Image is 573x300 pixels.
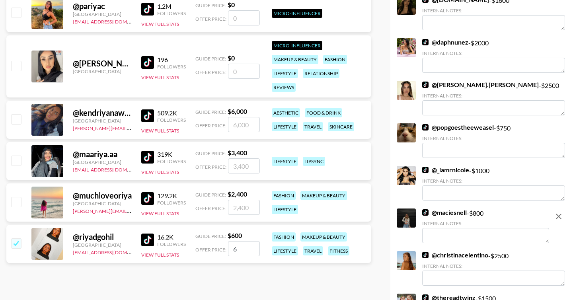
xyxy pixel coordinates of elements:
[195,233,226,239] span: Guide Price:
[141,128,179,134] button: View Full Stats
[157,117,186,123] div: Followers
[422,166,469,174] a: @_iamrnicole
[157,158,186,164] div: Followers
[422,209,429,216] img: TikTok
[422,38,468,46] a: @daphnunez
[73,201,132,206] div: [GEOGRAPHIC_DATA]
[422,81,565,115] div: - $ 2500
[195,247,226,253] span: Offer Price:
[195,192,226,198] span: Guide Price:
[141,192,154,205] img: TikTok
[73,1,132,11] div: @ pariyac
[422,208,549,243] div: - $ 800
[228,190,247,198] strong: $ 2,400
[272,122,298,131] div: lifestyle
[228,1,235,8] strong: $ 0
[195,123,226,129] span: Offer Price:
[272,108,300,117] div: aesthetic
[272,205,298,214] div: lifestyle
[141,3,154,16] img: TikTok
[303,122,323,131] div: travel
[228,232,242,239] strong: $ 600
[300,232,347,242] div: makeup & beauty
[228,149,247,156] strong: $ 3,400
[73,232,132,242] div: @ riyadgohil
[141,151,154,164] img: TikTok
[73,118,132,124] div: [GEOGRAPHIC_DATA]
[228,54,235,62] strong: $ 0
[228,10,260,25] input: 0
[422,166,565,201] div: - $ 1000
[73,191,132,201] div: @ muchloveoriya
[73,165,153,173] a: [EMAIL_ADDRESS][DOMAIN_NAME]
[141,169,179,175] button: View Full Stats
[195,2,226,8] span: Guide Price:
[228,158,260,173] input: 3,400
[73,17,153,25] a: [EMAIL_ADDRESS][DOMAIN_NAME]
[272,55,318,64] div: makeup & beauty
[422,8,565,14] div: Internal Notes:
[141,56,154,69] img: TikTok
[195,109,226,115] span: Guide Price:
[422,263,565,269] div: Internal Notes:
[228,64,260,79] input: 0
[141,74,179,80] button: View Full Stats
[272,232,296,242] div: fashion
[422,123,494,131] a: @popgoestheeweasel
[157,192,186,200] div: 129.2K
[422,252,429,258] img: TikTok
[305,108,342,117] div: food & drink
[195,205,226,211] span: Offer Price:
[73,124,228,131] a: [PERSON_NAME][EMAIL_ADDRESS][PERSON_NAME][DOMAIN_NAME]
[73,149,132,159] div: @ maariya.aa
[73,68,132,74] div: [GEOGRAPHIC_DATA]
[272,157,298,166] div: lifestyle
[73,11,132,17] div: [GEOGRAPHIC_DATA]
[141,210,179,216] button: View Full Stats
[422,124,429,131] img: TikTok
[157,10,186,16] div: Followers
[141,21,179,27] button: View Full Stats
[195,16,226,22] span: Offer Price:
[422,81,539,89] a: @[PERSON_NAME].[PERSON_NAME]
[328,246,349,255] div: fitness
[303,246,323,255] div: travel
[228,200,260,215] input: 2,400
[272,9,322,18] div: Micro-Influencer
[141,252,179,258] button: View Full Stats
[422,208,467,216] a: @maciesnell
[141,234,154,246] img: TikTok
[422,220,549,226] div: Internal Notes:
[303,157,325,166] div: lipsync
[422,123,565,158] div: - $ 750
[323,55,347,64] div: fashion
[157,150,186,158] div: 319K
[195,150,226,156] span: Guide Price:
[157,241,186,247] div: Followers
[551,208,567,224] button: remove
[157,109,186,117] div: 509.2K
[228,107,247,115] strong: $ 6,000
[272,83,296,92] div: reviews
[141,109,154,122] img: TikTok
[228,241,260,256] input: 600
[272,246,298,255] div: lifestyle
[422,39,429,45] img: TikTok
[228,117,260,132] input: 6,000
[422,50,565,56] div: Internal Notes:
[422,93,565,99] div: Internal Notes:
[195,69,226,75] span: Offer Price:
[422,82,429,88] img: TikTok
[73,248,153,255] a: [EMAIL_ADDRESS][DOMAIN_NAME]
[303,69,339,78] div: relationship
[73,206,191,214] a: [PERSON_NAME][EMAIL_ADDRESS][DOMAIN_NAME]
[73,58,132,68] div: @ [PERSON_NAME]..x
[157,2,186,10] div: 1.2M
[300,191,347,200] div: makeup & beauty
[157,200,186,206] div: Followers
[422,38,565,73] div: - $ 2000
[422,167,429,173] img: TikTok
[195,56,226,62] span: Guide Price:
[422,135,565,141] div: Internal Notes:
[422,178,565,184] div: Internal Notes:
